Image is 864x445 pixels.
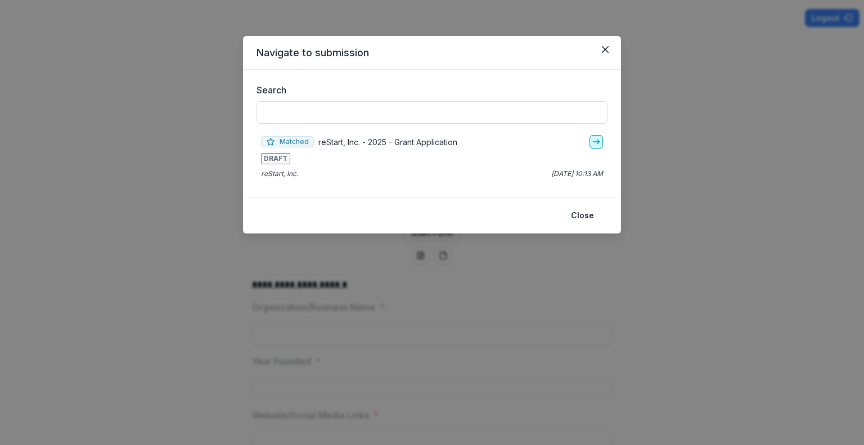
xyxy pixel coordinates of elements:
a: go-to [589,135,603,149]
button: Close [564,206,601,224]
label: Search [256,83,601,97]
p: [DATE] 10:13 AM [551,169,603,179]
span: Matched [261,136,314,147]
p: reStart, Inc. - 2025 - Grant Application [318,136,457,148]
p: reStart, Inc. [261,169,298,179]
button: Close [596,41,614,59]
header: Navigate to submission [243,36,621,70]
span: DRAFT [261,153,290,164]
